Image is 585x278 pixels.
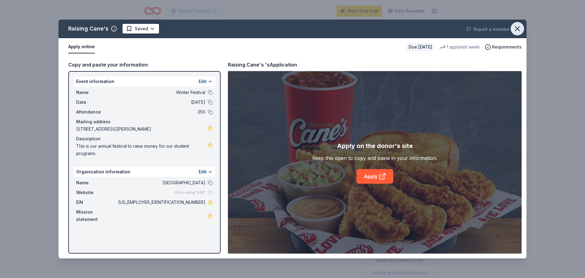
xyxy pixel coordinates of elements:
[76,208,117,223] span: Mission statement
[228,61,297,69] div: Raising Cane's 's Application
[76,189,117,196] span: Website
[68,41,95,53] button: Apply online
[492,43,522,51] span: Requirements
[199,168,207,175] button: Edit
[117,179,205,186] span: [GEOGRAPHIC_DATA]
[74,77,215,86] div: Event information
[485,43,522,51] button: Requirements
[68,24,108,34] div: Raising Cane's
[122,23,160,34] button: Saved
[76,89,117,96] span: Name
[68,61,221,69] div: Copy and paste your information:
[117,108,205,116] span: 250
[356,169,393,184] a: Apply
[76,108,117,116] span: Attendance
[76,179,117,186] span: Name
[76,143,208,157] span: This is our annual festival to raise money for our student programs.
[76,135,213,143] div: Description
[74,167,215,177] div: Organization information
[337,141,413,151] div: Apply on the donor's site
[117,99,205,106] span: [DATE]
[76,125,208,133] span: [STREET_ADDRESS][PERSON_NAME]
[199,78,207,85] button: Edit
[76,99,117,106] span: Date
[117,89,205,96] span: Winter Festival
[76,118,213,125] div: Mailing address
[117,199,205,206] span: [US_EMPLOYER_IDENTIFICATION_NUMBER]
[466,26,509,33] button: Report a mistake
[135,25,148,32] span: Saved
[76,199,117,206] span: EIN
[439,43,480,51] div: 1 apply last week
[175,190,205,195] span: Fill in using "Edit"
[312,154,437,162] div: Keep this open to copy and paste in your information.
[406,43,434,51] div: Due [DATE]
